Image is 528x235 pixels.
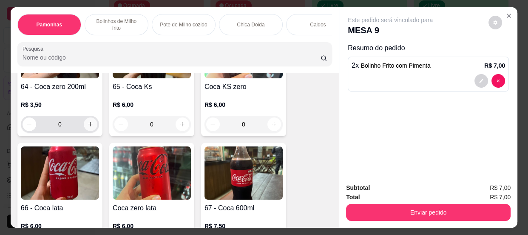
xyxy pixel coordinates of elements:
[474,74,488,88] button: decrease-product-quantity
[23,45,46,52] label: Pesquisa
[92,18,141,32] p: Bolinhos de Milho frito
[310,21,326,28] p: Caldos
[484,61,505,70] p: R$ 7,00
[21,146,99,200] img: product-image
[348,16,433,24] p: Este pedido será vinculado para
[237,21,264,28] p: Chica Doida
[352,60,431,71] p: 2 x
[502,9,516,23] button: Close
[488,16,502,29] button: decrease-product-quantity
[348,43,509,53] p: Resumo do pedido
[113,203,191,213] h4: Coca zero lata
[267,117,281,131] button: increase-product-quantity
[113,82,191,92] h4: 65 - Coca Ks
[490,192,511,202] span: R$ 7,00
[204,222,283,230] p: R$ 7,50
[21,203,99,213] h4: 66 - Coca lata
[491,74,505,88] button: decrease-product-quantity
[23,53,321,62] input: Pesquisa
[204,146,283,200] img: product-image
[113,222,191,230] p: R$ 6,00
[204,100,283,109] p: R$ 6,00
[206,117,220,131] button: decrease-product-quantity
[204,82,283,92] h4: Coca KS zero
[23,117,36,131] button: decrease-product-quantity
[346,204,511,221] button: Enviar pedido
[37,21,62,28] p: Pamonhas
[348,24,433,36] p: MESA 9
[114,117,128,131] button: decrease-product-quantity
[361,62,431,69] span: Bolinho Frito com Pimenta
[176,117,189,131] button: increase-product-quantity
[21,82,99,92] h4: 64 - Coca zero 200ml
[490,183,511,192] span: R$ 7,00
[21,222,99,230] p: R$ 6,00
[113,146,191,200] img: product-image
[113,100,191,109] p: R$ 6,00
[160,21,207,28] p: Pote de Milho cozido
[21,100,99,109] p: R$ 3,50
[346,194,360,201] strong: Total
[84,117,97,131] button: increase-product-quantity
[204,203,283,213] h4: 67 - Coca 600ml
[346,184,370,191] strong: Subtotal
